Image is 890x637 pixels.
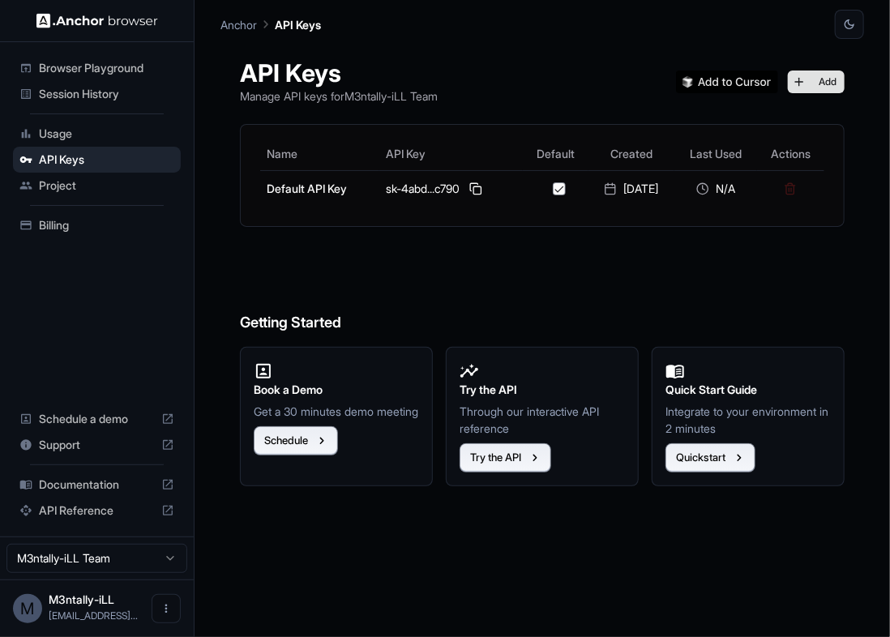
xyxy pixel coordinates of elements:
img: Add anchorbrowser MCP server to Cursor [676,71,778,93]
span: Billing [39,217,174,233]
th: Default [523,138,588,170]
div: N/A [681,181,751,197]
button: Schedule [254,426,338,455]
button: Try the API [460,443,551,472]
h2: Quick Start Guide [665,381,831,399]
button: Open menu [152,594,181,623]
div: Project [13,173,181,199]
div: Session History [13,81,181,107]
div: Usage [13,121,181,147]
div: sk-4abd...c790 [386,179,517,199]
h6: Getting Started [240,246,845,335]
nav: breadcrumb [220,15,321,33]
h2: Book a Demo [254,381,419,399]
button: Quickstart [665,443,755,472]
p: Manage API keys for M3ntally-iLL Team [240,88,438,105]
h1: API Keys [240,58,438,88]
button: Copy API key [466,179,486,199]
span: API Reference [39,502,155,519]
th: Created [588,138,674,170]
span: d0ubl3a0@gmail.com [49,609,138,622]
span: Session History [39,86,174,102]
div: Support [13,432,181,458]
div: Schedule a demo [13,406,181,432]
span: M3ntally-iLL [49,592,114,606]
span: Browser Playground [39,60,174,76]
p: API Keys [275,16,321,33]
td: Default API Key [260,170,379,207]
p: Through our interactive API reference [460,403,625,437]
div: API Reference [13,498,181,524]
span: Support [39,437,155,453]
h2: Try the API [460,381,625,399]
span: Usage [39,126,174,142]
button: Add [788,71,845,93]
div: Billing [13,212,181,238]
th: Last Used [674,138,757,170]
p: Anchor [220,16,257,33]
div: M [13,594,42,623]
p: Get a 30 minutes demo meeting [254,403,419,420]
img: Anchor Logo [36,13,158,28]
div: API Keys [13,147,181,173]
th: Actions [757,138,824,170]
div: Browser Playground [13,55,181,81]
span: Documentation [39,477,155,493]
span: Schedule a demo [39,411,155,427]
th: API Key [379,138,524,170]
th: Name [260,138,379,170]
span: API Keys [39,152,174,168]
div: Documentation [13,472,181,498]
p: Integrate to your environment in 2 minutes [665,403,831,437]
div: [DATE] [595,181,668,197]
span: Project [39,177,174,194]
